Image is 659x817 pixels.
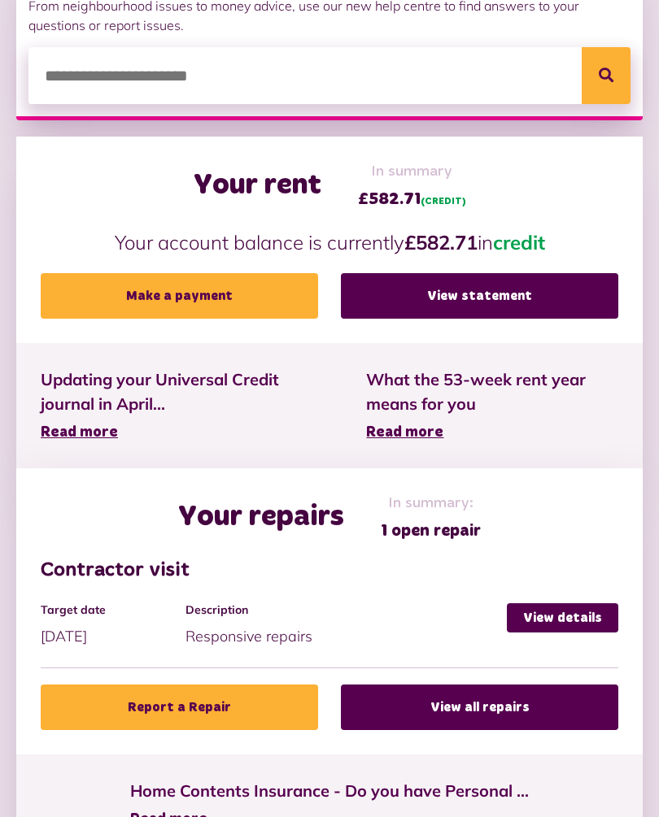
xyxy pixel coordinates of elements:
[366,367,618,444] a: What the 53-week rent year means for you Read more
[41,559,618,583] h3: Contractor visit
[41,684,318,730] a: Report a Repair
[41,367,317,416] span: Updating your Universal Credit journal in April...
[185,603,508,647] div: Responsive repairs
[381,519,481,543] span: 1 open repair
[366,425,443,440] span: Read more
[41,603,185,647] div: [DATE]
[381,493,481,515] span: In summary:
[41,228,618,257] p: Your account balance is currently in
[41,425,118,440] span: Read more
[358,161,466,183] span: In summary
[194,168,321,203] h2: Your rent
[493,230,545,254] span: credit
[185,603,500,617] h4: Description
[178,500,344,535] h2: Your repairs
[41,603,177,617] h4: Target date
[41,367,317,444] a: Updating your Universal Credit journal in April... Read more
[507,603,618,632] a: View details
[130,779,529,803] span: Home Contents Insurance - Do you have Personal ...
[421,197,466,206] span: (CREDIT)
[358,187,466,211] span: £582.71
[341,684,618,730] a: View all repairs
[366,367,618,416] span: What the 53-week rent year means for you
[41,273,318,319] a: Make a payment
[404,230,478,254] strong: £582.71
[341,273,618,319] a: View statement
